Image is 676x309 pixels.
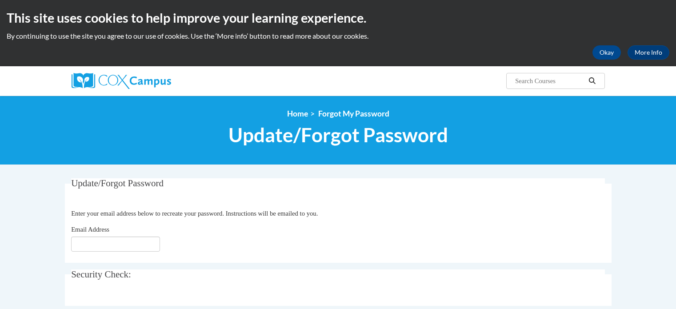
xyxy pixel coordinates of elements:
[71,269,131,280] span: Security Check:
[287,109,308,118] a: Home
[592,45,621,60] button: Okay
[7,31,669,41] p: By continuing to use the site you agree to our use of cookies. Use the ‘More info’ button to read...
[628,45,669,60] a: More Info
[71,210,318,217] span: Enter your email address below to recreate your password. Instructions will be emailed to you.
[585,76,599,86] button: Search
[72,73,171,89] img: Cox Campus
[318,109,389,118] span: Forgot My Password
[514,76,585,86] input: Search Courses
[228,123,448,147] span: Update/Forgot Password
[71,226,109,233] span: Email Address
[71,237,160,252] input: Email
[71,178,164,189] span: Update/Forgot Password
[7,9,669,27] h2: This site uses cookies to help improve your learning experience.
[72,73,240,89] a: Cox Campus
